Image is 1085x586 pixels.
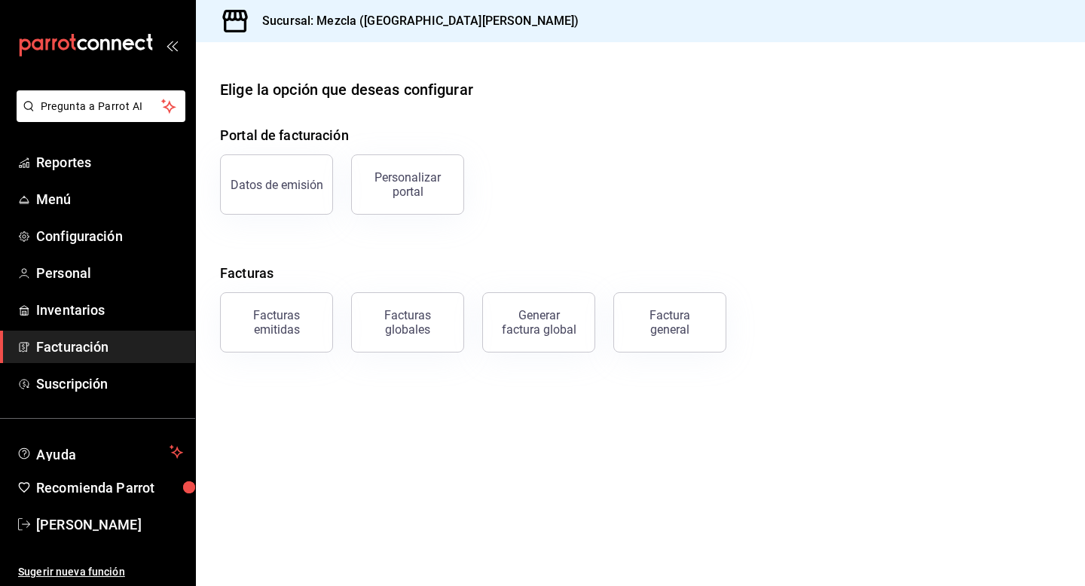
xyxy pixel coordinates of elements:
span: Pregunta a Parrot AI [41,99,162,114]
span: Sugerir nueva función [18,564,183,580]
div: Factura general [632,308,708,337]
div: Facturas emitidas [230,308,323,337]
span: Menú [36,189,183,209]
h3: Sucursal: Mezcla ([GEOGRAPHIC_DATA][PERSON_NAME]) [250,12,579,30]
div: Elige la opción que deseas configurar [220,78,473,101]
button: open_drawer_menu [166,39,178,51]
span: Ayuda [36,443,164,461]
div: Personalizar portal [361,170,454,199]
button: Pregunta a Parrot AI [17,90,185,122]
span: Facturación [36,337,183,357]
h4: Facturas [220,263,1061,283]
button: Facturas emitidas [220,292,333,353]
div: Datos de emisión [231,178,323,192]
h4: Portal de facturación [220,125,1061,145]
span: Suscripción [36,374,183,394]
button: Generar factura global [482,292,595,353]
span: Personal [36,263,183,283]
button: Datos de emisión [220,154,333,215]
button: Facturas globales [351,292,464,353]
div: Facturas globales [361,308,454,337]
span: [PERSON_NAME] [36,514,183,535]
button: Factura general [613,292,726,353]
button: Personalizar portal [351,154,464,215]
a: Pregunta a Parrot AI [11,109,185,125]
span: Recomienda Parrot [36,478,183,498]
div: Generar factura global [501,308,576,337]
span: Inventarios [36,300,183,320]
span: Reportes [36,152,183,172]
span: Configuración [36,226,183,246]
